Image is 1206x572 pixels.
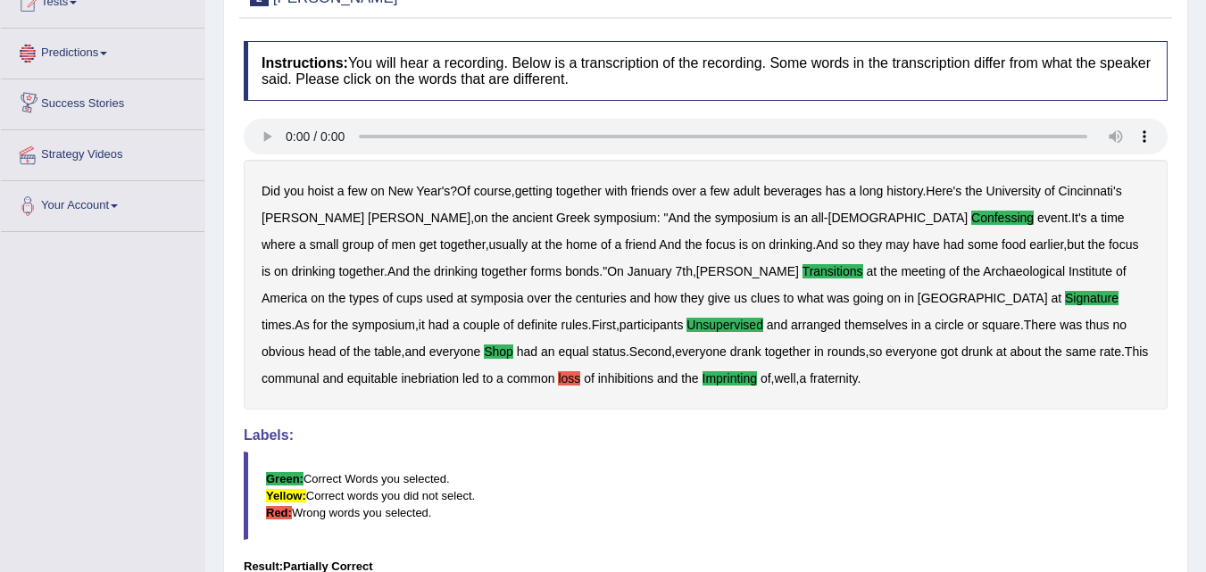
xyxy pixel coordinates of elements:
[859,237,882,252] b: they
[413,264,430,278] b: the
[657,371,678,385] b: and
[685,237,702,252] b: the
[428,318,449,332] b: had
[593,344,626,359] b: status
[1044,344,1061,359] b: the
[1010,344,1041,359] b: about
[556,184,602,198] b: together
[631,184,669,198] b: friends
[767,318,787,332] b: and
[434,264,478,278] b: drinking
[392,237,416,252] b: men
[810,371,857,385] b: fraternity
[484,344,513,359] b: shop
[703,371,757,385] b: imprinting
[262,237,295,252] b: where
[262,291,307,305] b: America
[388,184,413,198] b: New
[1024,318,1057,332] b: There
[353,344,370,359] b: the
[620,318,684,332] b: participants
[295,318,309,332] b: As
[799,371,806,385] b: a
[492,211,509,225] b: the
[763,184,821,198] b: beverages
[429,344,481,359] b: everyone
[814,344,824,359] b: in
[329,291,345,305] b: the
[299,237,306,252] b: a
[396,291,423,305] b: cups
[1,79,204,124] a: Success Stories
[625,237,656,252] b: friend
[378,237,388,252] b: of
[694,211,711,225] b: the
[1067,237,1084,252] b: but
[352,318,415,332] b: symposium
[982,318,1020,332] b: square
[886,237,909,252] b: may
[614,237,621,252] b: a
[918,291,1048,305] b: [GEOGRAPHIC_DATA]
[696,264,799,278] b: [PERSON_NAME]
[558,371,580,385] b: loss
[244,427,1168,444] h4: Labels:
[828,291,850,305] b: was
[869,344,882,359] b: so
[607,264,624,278] b: On
[481,264,527,278] b: together
[554,291,571,305] b: the
[968,237,998,252] b: some
[733,184,760,198] b: adult
[404,344,425,359] b: and
[503,318,514,332] b: of
[313,318,328,332] b: for
[262,184,280,198] b: Did
[1112,318,1127,332] b: no
[594,211,657,225] b: symposium
[527,291,551,305] b: over
[1090,211,1097,225] b: a
[761,371,771,385] b: of
[791,318,841,332] b: arranged
[368,211,470,225] b: [PERSON_NAME]
[629,344,671,359] b: Second
[419,318,425,332] b: it
[672,184,696,198] b: over
[517,344,537,359] b: had
[470,291,523,305] b: symposia
[244,41,1168,101] h4: You will hear a recording. Below is a transcription of the recording. Some words in the transcrip...
[512,211,553,225] b: ancient
[347,371,398,385] b: equitable
[935,318,964,332] b: circle
[828,344,866,359] b: rounds
[828,211,969,225] b: [DEMOGRAPHIC_DATA]
[1069,264,1112,278] b: Institute
[457,184,470,198] b: Of
[474,211,488,225] b: on
[262,371,320,385] b: communal
[1065,291,1119,305] b: signature
[382,291,393,305] b: of
[483,371,494,385] b: to
[244,452,1168,540] blockquote: Correct Words you selected. Correct words you did not select. Wrong words you selected.
[739,237,748,252] b: is
[308,344,336,359] b: head
[949,264,960,278] b: of
[401,371,459,385] b: inebriation
[515,184,553,198] b: getting
[266,489,306,502] b: Yellow:
[462,371,479,385] b: led
[310,237,339,252] b: small
[659,237,681,252] b: And
[545,237,562,252] b: the
[387,264,410,278] b: And
[730,344,761,359] b: drank
[348,184,368,198] b: few
[1044,184,1055,198] b: of
[811,211,824,225] b: all
[507,371,555,385] b: common
[886,344,937,359] b: everyone
[983,264,1065,278] b: Archaeological
[886,184,922,198] b: history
